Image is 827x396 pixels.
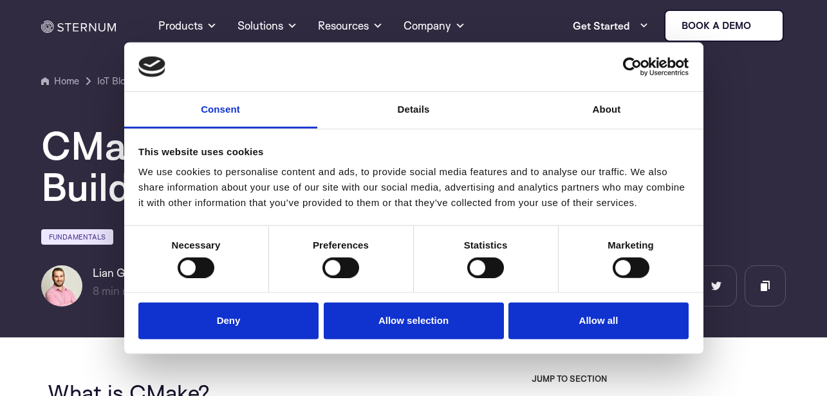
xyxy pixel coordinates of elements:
a: Company [404,3,465,49]
strong: Preferences [313,240,369,250]
a: Products [158,3,217,49]
button: Allow all [508,303,689,339]
span: min read | [93,284,150,297]
h3: JUMP TO SECTION [532,373,786,384]
a: Consent [124,92,317,129]
a: About [510,92,703,129]
strong: Marketing [608,240,654,250]
a: IoT Blog [97,73,131,89]
button: Deny [138,303,319,339]
a: Fundamentals [41,229,113,245]
span: 8 [93,284,99,297]
a: Details [317,92,510,129]
img: logo [138,57,165,77]
strong: Necessary [172,240,221,250]
a: Resources [318,3,383,49]
a: Book a demo [664,10,784,42]
a: Get Started [573,13,649,39]
button: Allow selection [324,303,504,339]
img: Lian Granot [41,265,82,306]
a: Solutions [237,3,297,49]
img: sternum iot [756,21,767,31]
div: This website uses cookies [138,144,689,160]
h1: CMake Tutorial: Basic Concepts and Building Your First Project [41,125,786,207]
a: Usercentrics Cookiebot - opens in a new window [576,57,689,77]
h6: Lian Granot [93,265,189,281]
strong: Statistics [464,240,508,250]
div: We use cookies to personalise content and ads, to provide social media features and to analyse ou... [138,164,689,211]
a: Home [41,73,79,89]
